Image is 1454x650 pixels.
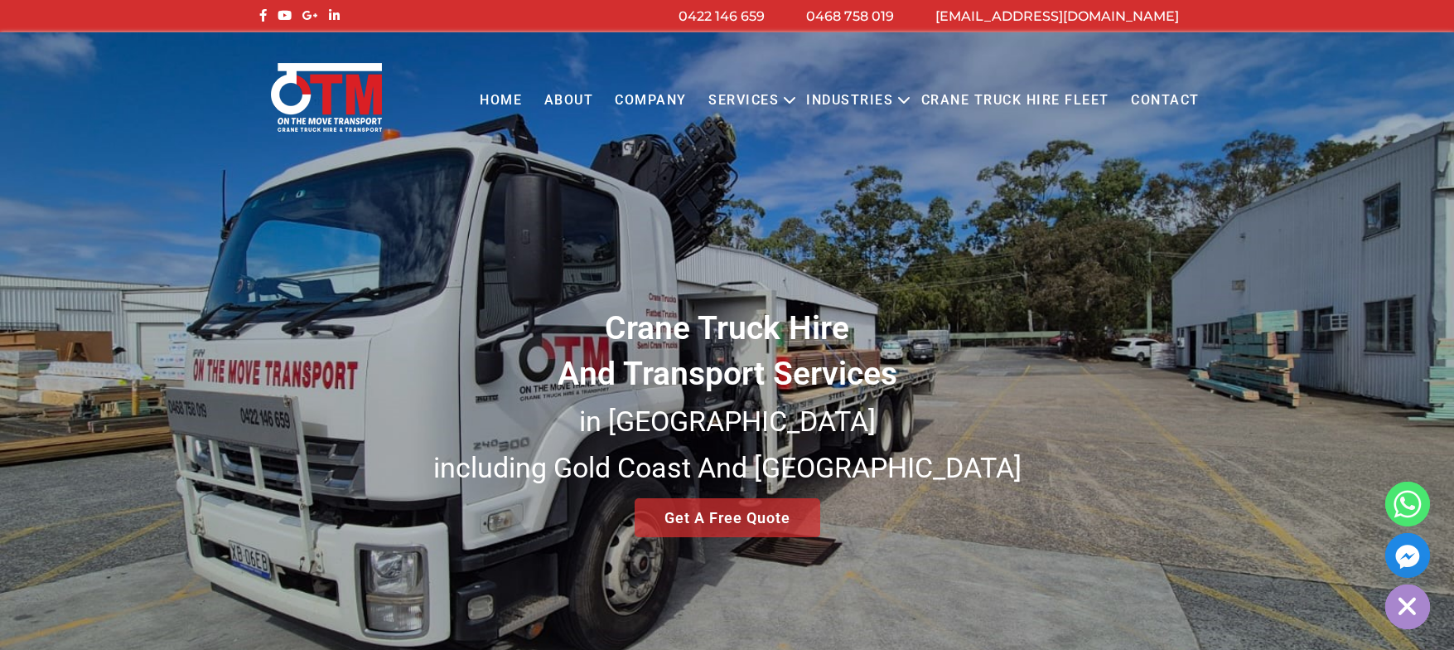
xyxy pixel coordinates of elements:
[1385,533,1430,578] a: Facebook_Messenger
[469,78,533,124] a: Home
[533,78,604,124] a: About
[935,8,1179,24] a: [EMAIL_ADDRESS][DOMAIN_NAME]
[795,78,904,124] a: Industries
[1120,78,1210,124] a: Contact
[604,78,698,124] a: COMPANY
[910,78,1119,124] a: Crane Truck Hire Fleet
[433,405,1022,484] small: in [GEOGRAPHIC_DATA] including Gold Coast And [GEOGRAPHIC_DATA]
[635,498,820,537] a: Get A Free Quote
[698,78,790,124] a: Services
[1385,482,1430,526] a: Whatsapp
[679,8,765,24] a: 0422 146 659
[806,8,894,24] a: 0468 758 019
